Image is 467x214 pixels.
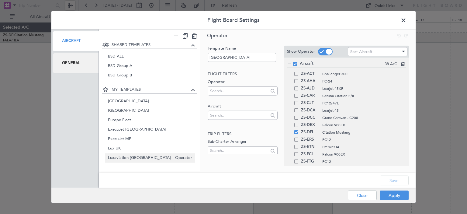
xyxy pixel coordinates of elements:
[108,53,192,60] span: BSD ALL
[108,136,192,142] span: ExecuJet ME
[301,70,319,77] span: ZS-ACT
[287,49,315,55] label: Show Operator
[208,45,277,51] label: Template Name
[322,93,400,98] span: Cessna Citation S/II
[301,85,319,92] span: ZS-AJD
[350,49,372,54] span: Sort Aircraft
[348,191,377,200] button: Close
[300,61,385,67] span: Aircraft
[322,115,400,120] span: Grand Caravan - C208
[108,164,192,171] span: Luxaviation [GEOGRAPHIC_DATA]
[322,122,400,128] span: Falcon 900EX
[108,98,192,105] span: [GEOGRAPHIC_DATA]
[210,111,268,120] input: Search...
[53,31,99,51] div: Aircraft
[301,114,319,121] span: ZS-DCC
[108,108,192,114] span: [GEOGRAPHIC_DATA]
[301,136,319,143] span: ZS-ERS
[322,159,400,164] span: PC12
[208,103,277,109] label: Aircraft
[208,139,277,145] label: Sub-Charter Arranger
[51,11,416,29] header: Flight Board Settings
[53,53,99,73] div: General
[301,150,319,158] span: ZS-FCI
[210,86,268,95] input: Search...
[301,165,319,172] span: ZS-HUD
[301,158,319,165] span: ZS-FTG
[208,71,277,77] h2: Flight filters
[380,191,409,200] button: Apply
[301,92,319,99] span: ZS-CAR
[108,155,172,161] span: Luxaviation [GEOGRAPHIC_DATA]
[108,63,192,69] span: BSD Group A
[108,72,192,79] span: BSD Group B
[322,151,400,157] span: Falcon 900EX
[301,128,319,136] span: ZS-DFI
[322,100,400,106] span: PC12/47E
[322,107,400,113] span: Learjet 45
[301,99,319,107] span: ZS-CJT
[210,146,268,155] input: Search...
[322,86,400,91] span: Learjet 45XR
[108,117,192,124] span: Europe Fleet
[385,61,397,67] span: 38 A/C
[322,71,400,76] span: Challenger 300
[207,32,228,39] span: Operator
[112,42,190,48] span: SHARED TEMPLATES
[322,129,400,135] span: Citation Mustang
[322,137,400,142] span: PC12
[108,146,192,152] span: Lux UK
[108,127,192,133] span: ExecuJet [GEOGRAPHIC_DATA]
[301,143,319,150] span: ZS-ETN
[322,144,400,149] span: Premier IA
[301,107,319,114] span: ZS-DCA
[208,79,277,85] label: Operator
[208,131,277,137] h2: Trip filters
[301,77,319,85] span: ZS-AHA
[112,87,190,93] span: MY TEMPLATES
[301,121,319,128] span: ZS-DEX
[322,78,400,84] span: PC-24
[172,155,192,161] span: Operator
